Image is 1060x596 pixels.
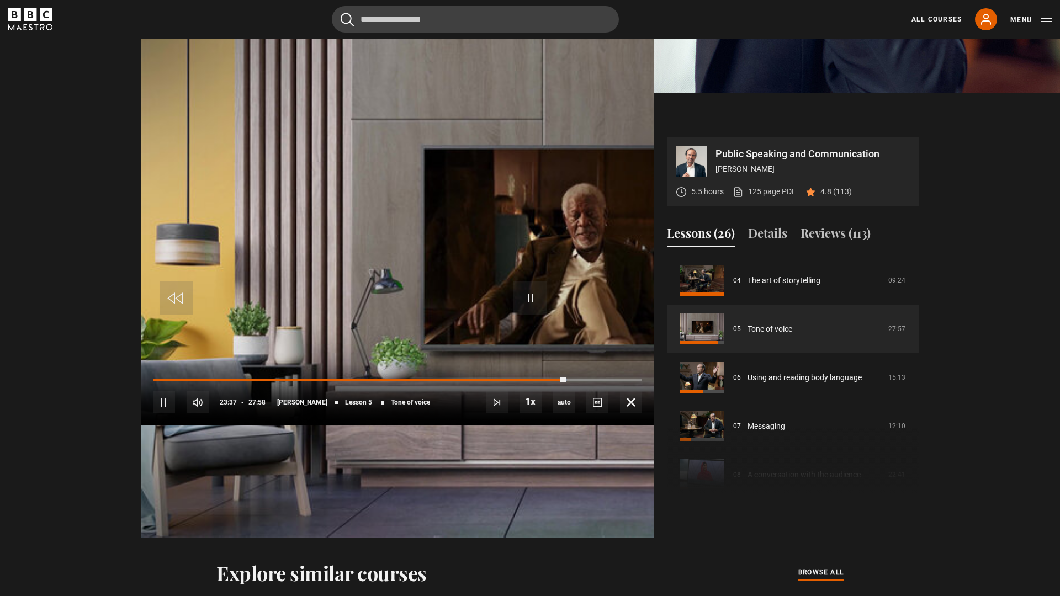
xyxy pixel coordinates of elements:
[220,392,237,412] span: 23:37
[715,149,910,159] p: Public Speaking and Communication
[801,224,871,247] button: Reviews (113)
[691,186,724,198] p: 5.5 hours
[187,391,209,413] button: Mute
[748,372,862,384] a: Using and reading body language
[332,6,619,33] input: Search
[216,561,427,584] h2: Explore similar courses
[391,399,430,406] span: Tone of voice
[153,391,175,413] button: Pause
[798,567,844,578] span: browse all
[733,186,796,198] a: 125 page PDF
[748,275,820,286] a: The art of storytelling
[248,392,266,412] span: 27:58
[748,224,787,247] button: Details
[520,391,542,413] button: Playback Rate
[667,224,735,247] button: Lessons (26)
[277,399,327,406] span: [PERSON_NAME]
[620,391,642,413] button: Fullscreen
[241,398,244,406] span: -
[586,391,608,413] button: Captions
[1010,14,1052,25] button: Toggle navigation
[345,399,372,406] span: Lesson 5
[553,391,575,413] span: auto
[911,14,962,24] a: All Courses
[820,186,852,198] p: 4.8 (113)
[341,13,354,26] button: Submit the search query
[553,391,575,413] div: Current quality: 1080p
[153,379,642,381] div: Progress Bar
[8,8,52,30] svg: BBC Maestro
[715,163,910,175] p: [PERSON_NAME]
[141,137,654,425] video-js: Video Player
[486,391,508,413] button: Next Lesson
[748,421,785,432] a: Messaging
[798,567,844,579] a: browse all
[748,323,792,335] a: Tone of voice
